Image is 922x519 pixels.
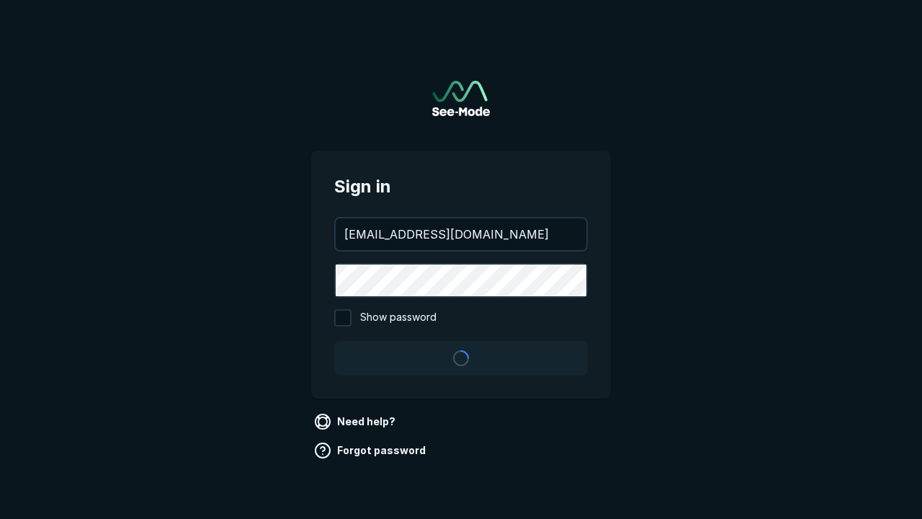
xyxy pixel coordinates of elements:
span: Show password [360,309,437,327]
span: Sign in [334,174,588,200]
img: See-Mode Logo [432,81,490,116]
input: your@email.com [336,218,586,250]
a: Go to sign in [432,81,490,116]
a: Forgot password [311,439,431,462]
a: Need help? [311,410,401,433]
